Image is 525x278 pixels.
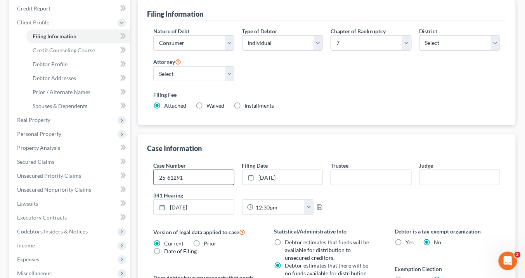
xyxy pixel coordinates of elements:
label: Attorney [153,57,181,66]
a: Unsecured Nonpriority Claims [11,183,130,197]
span: Prior [204,240,217,247]
span: Lawsuits [17,200,38,207]
span: Property Analysis [17,144,60,151]
span: Attached [164,102,186,109]
span: Client Profile [17,19,49,26]
iframe: Intercom live chat [499,252,517,270]
label: Judge [419,161,433,170]
input: -- [420,170,500,185]
a: Credit Counseling Course [26,43,130,57]
span: 2 [515,252,521,258]
span: Expenses [17,256,39,263]
label: District [419,27,438,35]
a: Filing Information [26,29,130,43]
a: Spouses & Dependents [26,99,130,113]
label: Trustee [331,161,348,170]
input: -- [331,170,411,185]
span: Current [164,240,184,247]
a: Lawsuits [11,197,130,211]
div: Filing Information [147,9,203,19]
a: [DATE] [243,170,322,185]
span: Debtor Profile [33,61,68,67]
span: No [434,239,442,245]
span: Codebtors Insiders & Notices [17,228,88,235]
a: Unsecured Priority Claims [11,169,130,183]
span: Prior / Alternate Names [33,89,90,95]
label: Nature of Debt [153,27,189,35]
span: Filing Information [33,33,76,39]
label: Filing Date [242,161,268,170]
a: Property Analysis [11,141,130,155]
span: Unsecured Priority Claims [17,172,81,179]
span: Credit Counseling Course [33,47,95,53]
label: Type of Debtor [242,27,278,35]
input: -- : -- [253,200,305,215]
span: Credit Report [17,5,50,12]
label: Case Number [153,161,186,170]
span: Real Property [17,117,50,123]
label: 341 Hearing [149,191,327,199]
span: Executory Contracts [17,214,67,221]
a: [DATE] [154,200,234,215]
label: Chapter of Bankruptcy [331,27,386,35]
span: Date of Filing [164,248,197,254]
span: Unsecured Nonpriority Claims [17,186,91,193]
a: Executory Contracts [11,211,130,225]
a: Debtor Profile [26,57,130,71]
span: Yes [406,239,414,245]
a: Debtor Addresses [26,71,130,85]
span: Spouses & Dependents [33,103,87,109]
label: Statistical/Administrative Info [274,227,379,235]
a: Prior / Alternate Names [26,85,130,99]
input: Enter case number... [154,170,234,185]
span: Waived [206,102,224,109]
label: Version of legal data applied to case [153,227,258,237]
span: Secured Claims [17,158,54,165]
label: Debtor is a tax exempt organization [395,227,500,235]
label: Exemption Election [395,265,500,273]
span: Income [17,242,35,249]
span: Debtor Addresses [33,75,76,81]
span: Miscellaneous [17,270,52,276]
label: Filing Fee [153,91,500,99]
a: Credit Report [11,2,130,15]
a: Secured Claims [11,155,130,169]
span: Installments [244,102,274,109]
span: Personal Property [17,130,61,137]
span: Debtor estimates that funds will be available for distribution to unsecured creditors. [285,239,369,261]
div: Case Information [147,144,202,153]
